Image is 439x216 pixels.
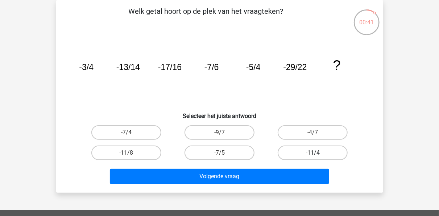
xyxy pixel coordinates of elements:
[333,57,340,73] tspan: ?
[278,125,348,140] label: -4/7
[91,146,161,160] label: -11/8
[91,125,161,140] label: -7/4
[185,146,254,160] label: -7/5
[185,125,254,140] label: -9/7
[68,107,372,119] h6: Selecteer het juiste antwoord
[278,146,348,160] label: -11/4
[68,6,344,28] p: Welk getal hoort op de plek van het vraagteken?
[79,62,94,72] tspan: -3/4
[158,62,181,72] tspan: -17/16
[204,62,219,72] tspan: -7/6
[353,9,380,27] div: 00:41
[246,62,260,72] tspan: -5/4
[116,62,140,72] tspan: -13/14
[283,62,307,72] tspan: -29/22
[110,169,329,184] button: Volgende vraag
